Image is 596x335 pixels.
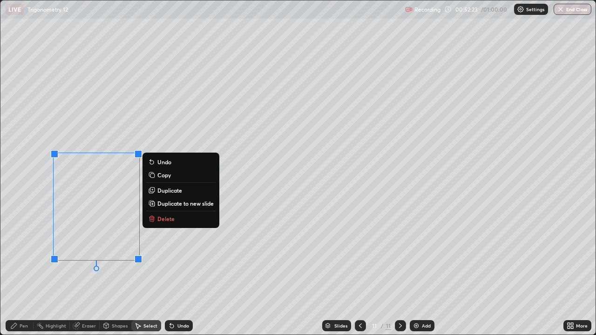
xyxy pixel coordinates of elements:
p: Copy [157,171,171,179]
p: Undo [157,158,171,166]
div: / [381,323,384,328]
img: add-slide-button [413,322,420,329]
p: LIVE [8,6,21,13]
p: Duplicate [157,187,182,194]
p: Trigonometry 12 [27,6,68,13]
div: More [576,323,588,328]
p: Settings [526,7,544,12]
div: Select [143,323,157,328]
div: Pen [20,323,28,328]
div: Highlight [46,323,66,328]
img: class-settings-icons [517,6,524,13]
img: recording.375f2c34.svg [405,6,413,13]
button: End Class [554,4,591,15]
p: Duplicate to new slide [157,200,214,207]
button: Copy [146,169,216,181]
img: end-class-cross [557,6,564,13]
div: Slides [334,323,347,328]
button: Delete [146,213,216,224]
div: 11 [370,323,379,328]
div: Add [422,323,431,328]
button: Undo [146,156,216,167]
p: Delete [157,215,175,222]
div: Undo [177,323,189,328]
button: Duplicate to new slide [146,198,216,209]
div: 11 [386,322,391,330]
button: Duplicate [146,185,216,196]
div: Shapes [112,323,128,328]
div: Eraser [82,323,96,328]
p: Recording [414,6,440,13]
